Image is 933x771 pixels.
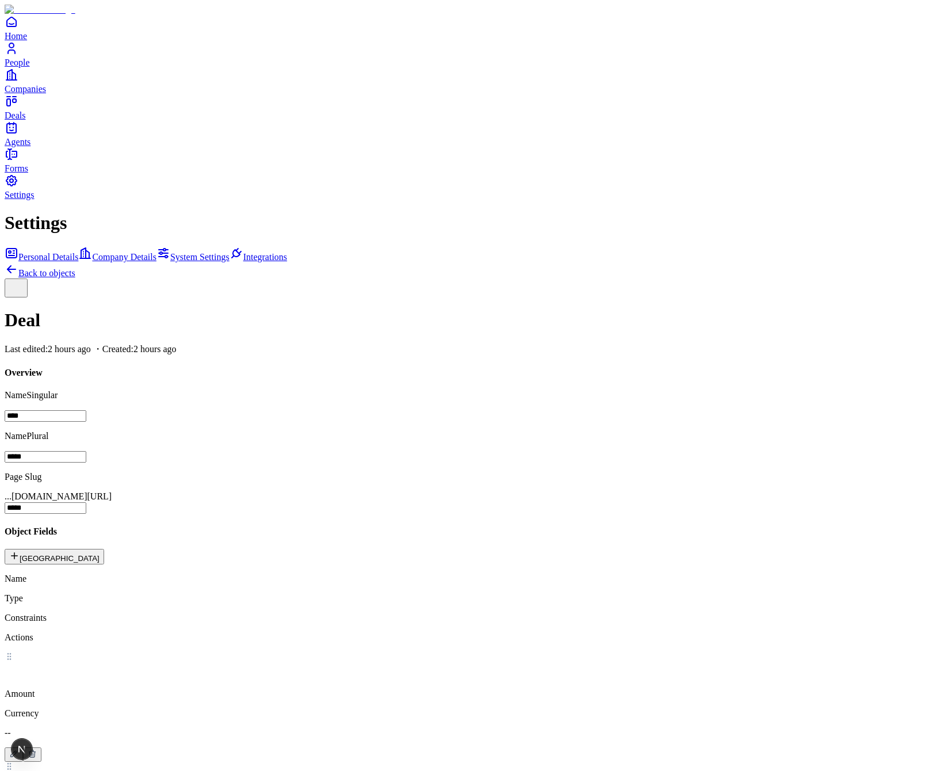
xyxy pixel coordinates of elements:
a: Home [5,15,928,41]
span: System Settings [170,252,230,262]
span: Integrations [243,252,287,262]
p: Actions [5,632,928,643]
span: Personal Details [18,252,78,262]
span: Forms [5,163,28,173]
p: Name [5,431,928,441]
h4: Object Fields [5,526,928,537]
span: Company Details [92,252,156,262]
span: Settings [5,190,35,200]
span: Agents [5,137,30,147]
img: Item Brain Logo [5,5,75,15]
p: -- [5,728,928,738]
a: Personal Details [5,252,78,262]
p: Name [5,390,928,400]
span: Companies [5,84,46,94]
p: Last edited: 2 hours ago ・Created: 2 hours ago [5,343,928,356]
p: Type [5,593,928,604]
span: People [5,58,30,67]
a: People [5,41,928,67]
div: ...[DOMAIN_NAME][URL] [5,491,928,502]
p: Page Slug [5,472,928,482]
a: Settings [5,174,928,200]
span: Deals [5,110,25,120]
span: Singular [26,390,58,400]
p: Currency [5,708,928,719]
h1: Settings [5,212,928,234]
a: Companies [5,68,928,94]
span: Home [5,31,27,41]
a: Agents [5,121,928,147]
a: Back to objects [5,268,75,278]
span: Plural [26,431,48,441]
a: Company Details [78,252,156,262]
p: Name [5,574,928,584]
a: System Settings [156,252,230,262]
h4: Overview [5,368,928,378]
a: Integrations [230,252,287,262]
p: Constraints [5,613,928,623]
a: Forms [5,147,928,173]
p: Amount [5,689,928,699]
h1: Deal [5,310,928,331]
button: [GEOGRAPHIC_DATA] [5,549,104,564]
a: Deals [5,94,928,120]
